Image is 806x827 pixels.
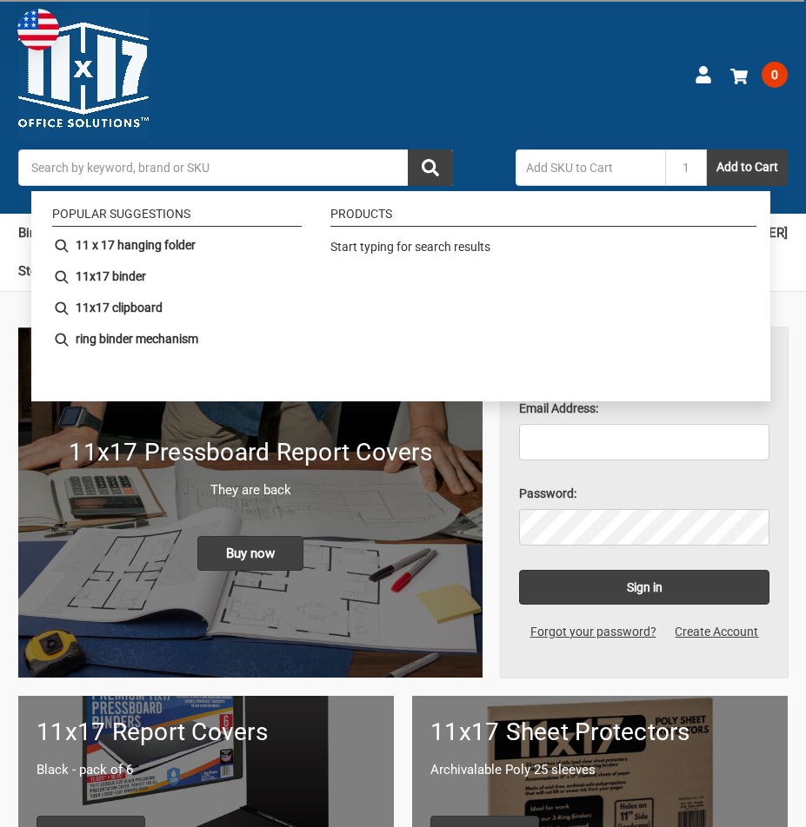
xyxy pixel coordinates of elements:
a: Create Account [666,623,769,641]
a: Forgot your password? [521,623,666,641]
span: 0 [762,62,788,88]
p: They are back [37,480,464,500]
li: 11x17 clipboard [45,293,309,324]
span: Buy now [197,536,303,571]
li: Popular suggestions [52,208,302,227]
div: Start typing for search results [330,238,749,266]
input: Add SKU to Cart [516,149,665,186]
a: Storage & Mailing [18,252,137,290]
img: New 11x17 Pressboard Binders [18,327,483,678]
p: Black - pack of 6 [37,760,376,780]
li: Products [330,208,756,227]
input: Search by keyword, brand or SKU [18,149,453,186]
img: duty and tax information for United States [17,9,59,50]
h1: 11x17 Report Covers [37,714,376,751]
b: 11 x 17 hanging folder [76,236,196,255]
label: Email Address: [519,400,769,418]
b: 11x17 binder [76,268,146,286]
label: Password: [519,485,769,503]
b: ring binder mechanism [76,330,198,348]
li: 11 x 17 hanging folder [45,230,309,261]
b: 11x17 clipboard [76,299,163,317]
li: 11x17 binder [45,261,309,293]
a: New 11x17 Pressboard Binders 11x17 Pressboard Report Covers They are back Buy now [18,327,483,678]
a: Binders [18,214,77,252]
input: Sign in [519,570,769,605]
div: Instant Search Results [31,191,770,401]
li: ring binder mechanism [45,324,309,355]
h1: 11x17 Pressboard Report Covers [37,434,464,471]
a: 0 [730,52,788,97]
button: Add to Cart [707,149,788,186]
img: 11x17.com [18,10,149,140]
